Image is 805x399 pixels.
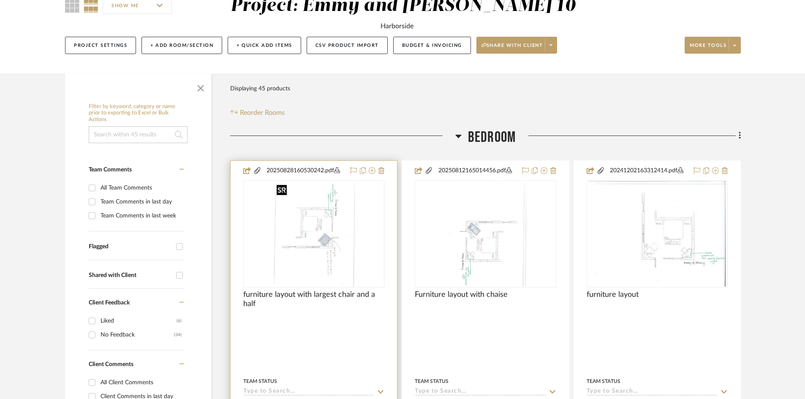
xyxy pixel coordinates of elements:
button: 20250812165014456.pdf [433,166,517,176]
div: 0 [244,181,384,287]
span: Bedroom [468,128,516,147]
input: Type to Search… [415,388,546,396]
div: Team Comments in last week [101,209,182,223]
button: Close [192,78,209,95]
span: Share with client [481,42,543,55]
input: Type to Search… [243,388,374,396]
span: furniture layout with largest chair and a half [243,290,384,309]
div: Shared with Client [89,272,172,279]
div: (34) [174,328,182,342]
span: Reorder Rooms [240,108,285,118]
span: Team Comments [89,167,132,173]
div: Flagged [89,243,172,250]
div: Team Status [415,377,449,385]
button: Budget & Invoicing [393,37,471,54]
img: furniture layout [589,181,726,287]
div: All Client Comments [101,376,182,389]
div: Displaying 45 products [230,80,290,97]
h6: Filter by keyword, category or name prior to exporting to Excel or Bulk Actions [89,103,188,123]
div: No Feedback [101,328,174,342]
button: CSV Product Import [307,37,388,54]
button: Share with client [476,37,558,54]
span: Client Feedback [89,300,130,306]
button: + Add Room/Section [141,37,222,54]
div: Team Status [587,377,620,385]
span: furniture layout [587,290,639,299]
span: Furniture layout with chaise [415,290,508,299]
img: Furniture layout with chaise [445,181,526,287]
button: 20250828160530242.pdf [261,166,345,176]
button: + Quick Add Items [228,37,301,54]
div: Team Status [243,377,277,385]
button: More tools [685,37,741,54]
div: Liked [101,314,177,328]
button: Project Settings [65,37,136,54]
button: 20241202163312414.pdf [605,166,688,176]
button: Reorder Rooms [230,108,285,118]
div: All Team Comments [101,181,182,195]
span: Client Comments [89,361,133,367]
img: furniture layout with largest chair and a half [273,181,355,287]
span: More tools [690,42,726,55]
input: Search within 45 results [89,126,188,143]
input: Type to Search… [587,388,718,396]
div: Team Comments in last day [101,195,182,209]
div: Harborside [381,21,413,31]
div: (6) [177,314,182,328]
